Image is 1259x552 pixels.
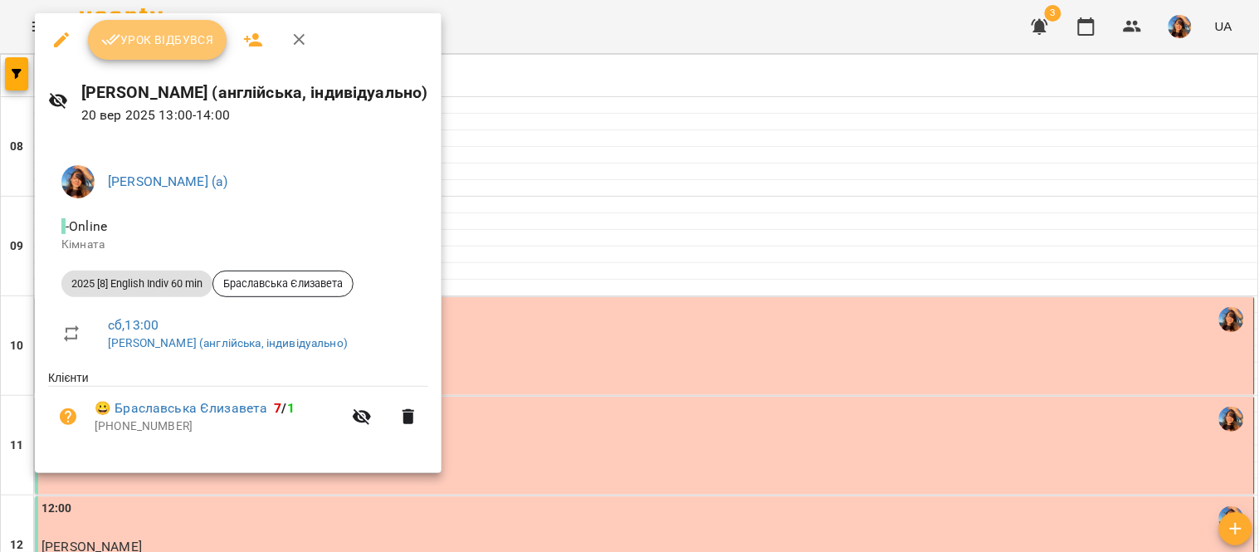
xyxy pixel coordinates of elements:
[213,276,353,291] span: Браславська Єлизавета
[48,369,428,452] ul: Клієнти
[108,336,348,349] a: [PERSON_NAME] (англійська, індивідуально)
[95,398,267,418] a: 😀 Браславська Єлизавета
[81,80,428,105] h6: [PERSON_NAME] (англійська, індивідуально)
[108,317,159,333] a: сб , 13:00
[274,400,281,416] span: 7
[212,271,354,297] div: Браславська Єлизавета
[61,218,110,234] span: - Online
[61,237,415,253] p: Кімната
[274,400,294,416] b: /
[88,20,227,60] button: Урок відбувся
[95,418,342,435] p: [PHONE_NUMBER]
[81,105,428,125] p: 20 вер 2025 13:00 - 14:00
[61,165,95,198] img: a3cfe7ef423bcf5e9dc77126c78d7dbf.jpg
[61,276,212,291] span: 2025 [8] English Indiv 60 min
[101,30,214,50] span: Урок відбувся
[108,173,228,189] a: [PERSON_NAME] (а)
[48,397,88,437] button: Візит ще не сплачено. Додати оплату?
[287,400,295,416] span: 1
